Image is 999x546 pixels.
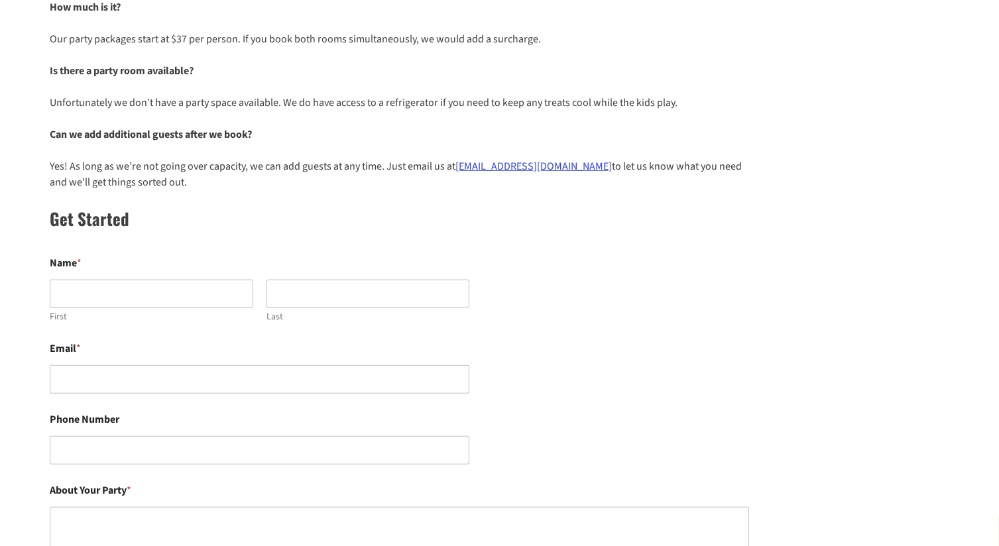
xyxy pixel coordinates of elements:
p: Unfortunately we don’t have a party space available. We do have access to a refrigerator if you n... [50,95,749,111]
label: Last [266,311,469,323]
legend: Name [50,257,82,270]
p: Yes! As long as we’re not going over capacity, we can add guests at any time. Just email us at to... [50,158,749,190]
strong: Is there a party room available? [50,64,194,78]
h2: Get Started [50,206,749,231]
a: [EMAIL_ADDRESS][DOMAIN_NAME] [455,159,612,174]
p: Our party packages start at $37 per person. If you book both rooms simultaneously, we would add a... [50,31,749,47]
label: First [50,311,253,323]
label: About Your Party [50,484,749,497]
label: Phone Number [50,413,749,426]
strong: Can we add additional guests after we book? [50,127,252,142]
label: Email [50,343,749,355]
